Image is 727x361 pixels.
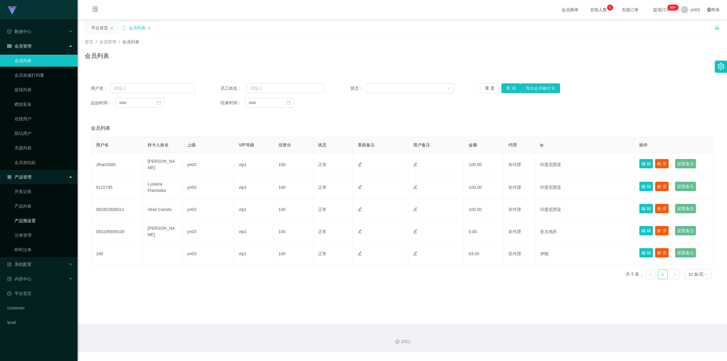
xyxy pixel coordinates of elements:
span: 状态： [350,85,366,92]
td: 100 [274,243,313,265]
i: 图标: setting [718,63,724,70]
span: 正常 [318,251,327,256]
i: 图标: edit [358,251,362,256]
button: 设置备注 [675,182,696,191]
span: 非代理 [508,207,521,212]
td: vip1 [234,176,274,199]
i: 图标: edit [413,185,417,189]
button: 查 询 [501,83,521,93]
span: 系统配置 [7,262,32,267]
td: [PERSON_NAME] [143,153,182,176]
button: 导出会员银行卡 [521,83,560,93]
td: 6122745 [91,176,143,199]
td: yn03 [182,153,234,176]
span: 正常 [318,162,327,167]
p: 6 [609,5,611,11]
span: 数据中心 [7,29,32,34]
i: 图标: calendar [287,101,291,105]
i: 图标: edit [413,207,417,211]
span: 上级 [187,142,196,147]
td: 100 [274,220,313,243]
span: / [119,39,120,44]
i: 图标: down [704,272,708,277]
sup: 267 [667,5,678,11]
td: 100.00 [464,153,503,176]
li: 下一页 [670,269,680,279]
a: 注单管理 [15,229,73,241]
span: 会员管理 [99,39,116,44]
li: 共 5 条， [626,269,643,279]
td: 印度尼西亚 [535,153,634,176]
button: 账 变 [655,204,669,213]
button: 重 置 [480,83,500,93]
a: 会员列表 [15,55,73,67]
button: 编 辑 [639,226,653,236]
i: 图标: global [707,8,711,12]
sup: 6 [607,5,613,11]
i: 图标: edit [413,229,417,233]
span: 在线人数 [587,8,610,12]
i: 图标: edit [358,162,362,166]
i: 图标: edit [413,162,417,166]
span: 会员列表 [91,125,110,132]
td: 100 [274,199,313,220]
a: level [7,316,73,329]
button: 账 变 [655,248,669,258]
i: 图标: appstore-o [7,175,12,179]
img: logo.9652507e.png [7,6,17,15]
span: / [96,39,97,44]
td: 亚太地区 [535,220,634,243]
button: 账 变 [655,226,669,236]
td: yn03 [182,243,234,265]
td: vip1 [234,153,274,176]
td: 100.00 [464,176,503,199]
td: 0.00 [464,220,503,243]
li: 1 [658,269,668,279]
span: 员工姓名： [221,85,247,92]
span: 起始时间： [91,100,115,106]
span: 内容中心 [7,276,32,281]
td: [PERSON_NAME] [143,220,182,243]
div: 平台首页 [91,22,108,34]
a: 充值列表 [15,142,73,154]
i: 图标: check-circle-o [7,29,12,34]
span: 产品管理 [7,175,32,179]
td: 100 [274,176,313,199]
td: 081952608311 [91,199,143,220]
td: 印度尼西亚 [535,199,634,220]
div: 会员列表 [129,22,146,34]
span: 用户备注 [413,142,430,147]
button: 设置备注 [675,248,696,258]
h1: 会员列表 [85,51,109,60]
span: 非代理 [508,185,521,190]
a: 会员加减打码量 [15,69,73,81]
button: 编 辑 [639,182,653,191]
span: VIP等级 [239,142,254,147]
a: 产品列表 [15,200,73,212]
a: 图标: dashboard平台首页 [7,287,73,299]
span: 正常 [318,207,327,212]
a: 即时注单 [15,244,73,256]
span: 用户名 [96,142,109,147]
span: 金额 [469,142,477,147]
li: 上一页 [646,269,656,279]
td: Lusiana Fransiska [143,176,182,199]
td: yn03 [182,220,234,243]
button: 设置备注 [675,204,696,213]
span: 状态 [318,142,327,147]
i: 图标: down [447,86,450,91]
button: 账 变 [655,182,669,191]
td: yn03 [182,199,234,220]
span: 提现订单 [650,8,673,12]
i: 图标: edit [358,207,362,211]
i: 图标: form [7,262,12,266]
i: 图标: edit [358,185,362,189]
i: 图标: sync [122,26,126,30]
i: 图标: table [7,44,12,48]
td: 083195609100 [91,220,143,243]
div: 10 条/页 [688,270,704,279]
span: 持卡人姓名 [148,142,169,147]
span: 正常 [318,185,327,190]
td: yn03 [182,176,234,199]
span: 非代理 [508,162,521,167]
